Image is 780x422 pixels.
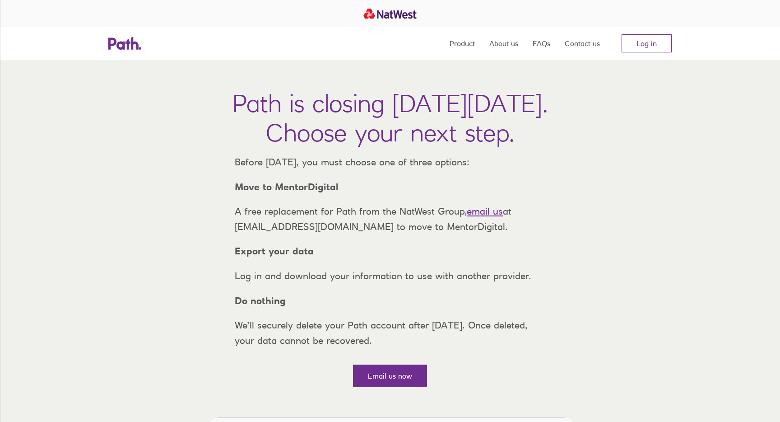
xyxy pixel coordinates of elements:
a: Product [450,27,475,60]
strong: Move to MentorDigital [235,181,339,192]
p: Before [DATE], you must choose one of three options: [227,155,552,170]
p: A free replacement for Path from the NatWest Group, at [EMAIL_ADDRESS][DOMAIN_NAME] to move to Me... [227,204,552,234]
a: Log in [622,34,672,52]
a: Contact us [565,27,600,60]
strong: Do nothing [235,295,286,306]
a: FAQs [533,27,550,60]
p: We’ll securely delete your Path account after [DATE]. Once deleted, your data cannot be recovered. [227,318,552,348]
strong: Export your data [235,245,314,257]
a: About us [489,27,518,60]
p: Log in and download your information to use with another provider. [227,268,552,284]
a: Email us now [353,365,427,387]
h1: Path is closing [DATE][DATE]. Choose your next step. [232,89,548,147]
a: email us [467,206,503,217]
